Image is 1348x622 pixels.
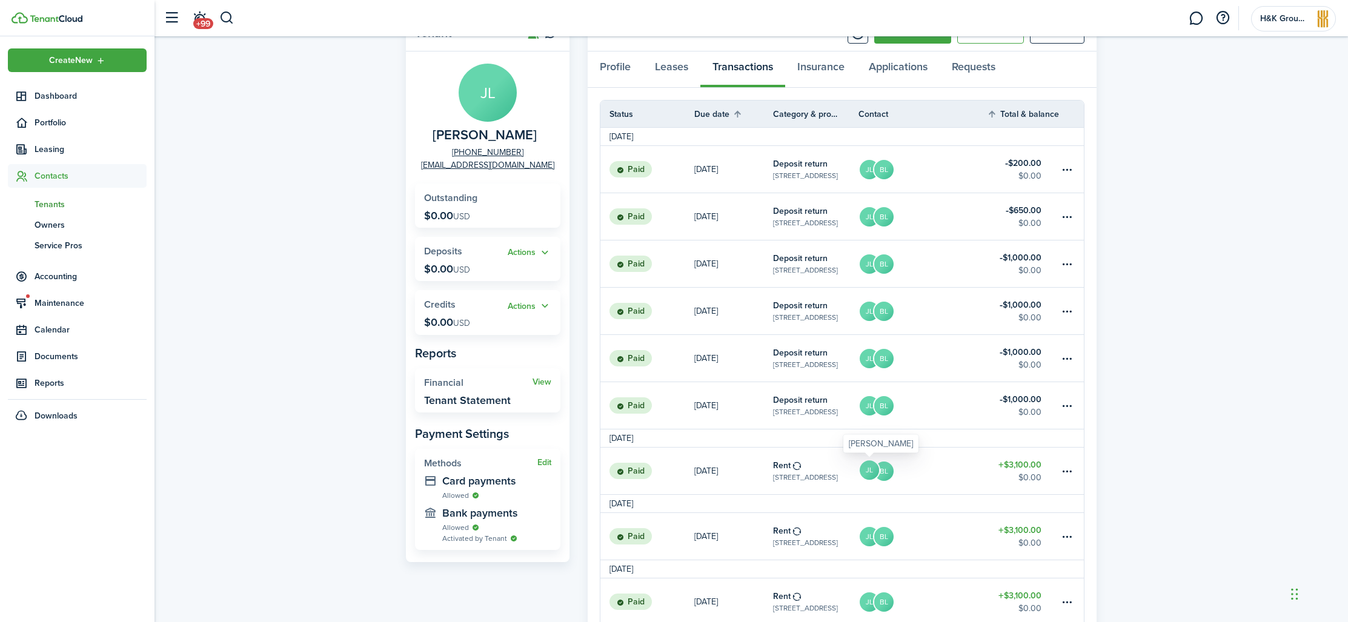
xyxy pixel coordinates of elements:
a: [DATE] [694,448,773,494]
widget-stats-description: Bank payments [442,507,551,519]
span: Contacts [35,170,147,182]
a: Leases [643,51,700,88]
a: Deposit return[STREET_ADDRESS] [773,146,858,193]
a: Messaging [1184,3,1207,34]
a: [DATE] [694,146,773,193]
p: [DATE] [694,465,718,477]
a: $650.00$0.00 [987,193,1060,240]
status: Paid [609,528,652,545]
td: [DATE] [600,130,642,143]
table-subtitle: [STREET_ADDRESS] [773,537,838,548]
a: [DATE] [694,382,773,429]
span: USD [453,317,470,329]
a: $1,000.00$0.00 [987,335,1060,382]
avatar-text: JL [860,460,879,480]
div: [PERSON_NAME] [849,438,913,450]
a: $1,000.00$0.00 [987,382,1060,429]
iframe: Chat Widget [1140,491,1348,622]
table-info-title: Rent [773,524,791,537]
table-amount-title: $3,100.00 [998,458,1041,471]
a: JLBL [858,335,987,382]
widget-stats-title: Financial [424,377,533,388]
a: Insurance [785,51,857,88]
widget-stats-title: Methods [424,458,537,469]
a: Paid [600,288,694,334]
a: JLBL [858,193,987,240]
table-info-title: Deposit return [773,205,828,217]
a: JLBL [858,382,987,429]
status: Paid [609,463,652,480]
avatar-text: JL [860,302,879,321]
a: Deposit return[STREET_ADDRESS] [773,288,858,334]
a: Paid [600,193,694,240]
a: JLBL [858,448,987,494]
avatar-text: BL [874,462,894,481]
span: Portfolio [35,116,147,129]
table-subtitle: [STREET_ADDRESS] [773,472,838,483]
p: $0.00 [424,316,470,328]
a: [EMAIL_ADDRESS][DOMAIN_NAME] [421,159,554,171]
a: Tenants [8,194,147,214]
img: TenantCloud [30,15,82,22]
table-amount-description: $0.00 [1018,471,1041,484]
avatar-text: BL [874,349,894,368]
a: JLBL [858,240,987,287]
a: Requests [940,51,1008,88]
avatar-text: JL [860,592,879,612]
span: Calendar [35,323,147,336]
button: Edit [537,458,551,468]
a: Service Pros [8,235,147,256]
span: Allowed [442,490,469,501]
a: $3,100.00$0.00 [987,448,1060,494]
a: Paid [600,382,694,429]
status: Paid [609,303,652,320]
table-info-title: Rent [773,459,791,472]
status: Paid [609,350,652,367]
button: Actions [508,246,551,260]
a: $1,000.00$0.00 [987,240,1060,287]
span: Leasing [35,143,147,156]
a: Deposit return[STREET_ADDRESS] [773,382,858,429]
span: Documents [35,350,147,363]
avatar-text: JL [459,64,517,122]
a: $3,100.00$0.00 [987,513,1060,560]
table-amount-description: $0.00 [1018,406,1041,419]
table-subtitle: [STREET_ADDRESS] [773,603,838,614]
th: Sort [987,107,1060,121]
th: Sort [694,107,773,121]
table-info-title: Deposit return [773,157,828,170]
table-info-title: Deposit return [773,346,828,359]
status: Paid [609,208,652,225]
button: Open sidebar [160,7,183,30]
a: Dashboard [8,84,147,108]
avatar-text: BL [874,207,894,227]
div: 聊天小组件 [1140,491,1348,622]
table-amount-description: $0.00 [1018,170,1041,182]
table-info-title: Deposit return [773,252,828,265]
table-info-title: Deposit return [773,394,828,406]
table-amount-description: $0.00 [1018,359,1041,371]
p: [DATE] [694,210,718,223]
widget-stats-description: Tenant Statement [424,394,511,406]
widget-stats-action: Actions [508,299,551,313]
table-amount-description: $0.00 [1018,602,1041,615]
span: Reports [35,377,147,389]
th: Category & property [773,108,858,121]
table-subtitle: [STREET_ADDRESS] [773,406,838,417]
table-amount-title: $1,000.00 [1000,299,1041,311]
table-amount-description: $0.00 [1018,264,1041,277]
p: [DATE] [694,352,718,365]
a: Deposit return[STREET_ADDRESS] [773,193,858,240]
a: Profile [588,51,643,88]
table-subtitle: [STREET_ADDRESS] [773,265,838,276]
table-amount-title: $3,100.00 [998,589,1041,602]
span: Deposits [424,244,462,258]
button: Search [219,8,234,28]
status: Paid [609,256,652,273]
p: [DATE] [694,530,718,543]
span: Outstanding [424,191,477,205]
th: Contact [858,108,987,121]
table-amount-title: $650.00 [1006,204,1041,217]
button: Open resource center [1212,8,1233,28]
